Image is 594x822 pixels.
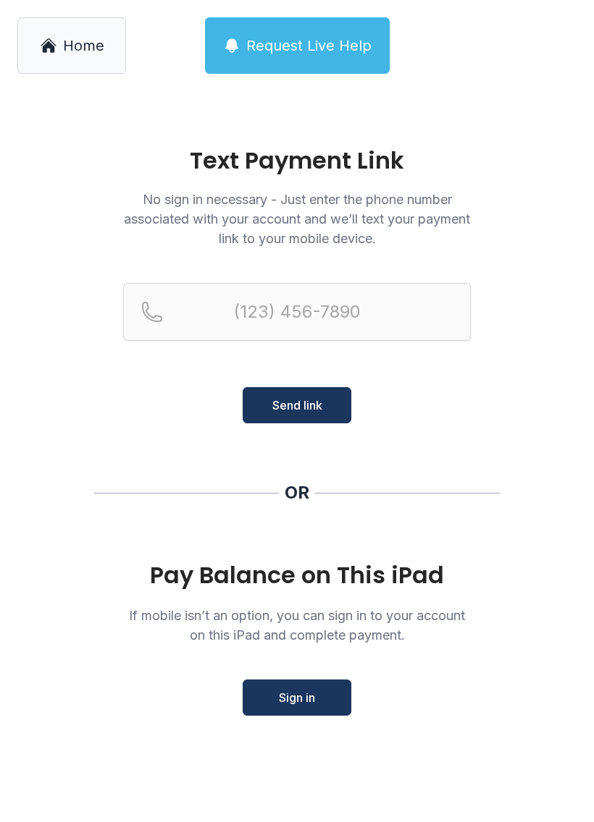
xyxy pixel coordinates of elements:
[279,689,315,706] span: Sign in
[123,283,471,341] input: Reservation phone number
[123,149,471,172] h1: Text Payment Link
[123,562,471,588] div: Pay Balance on This iPad
[246,35,372,56] span: Request Live Help
[272,397,322,414] span: Send link
[123,190,471,248] p: No sign in necessary - Just enter the phone number associated with your account and we’ll text yo...
[123,606,471,645] p: If mobile isn’t an option, you can sign in to your account on this iPad and complete payment.
[285,481,309,504] div: OR
[63,35,104,56] span: Home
